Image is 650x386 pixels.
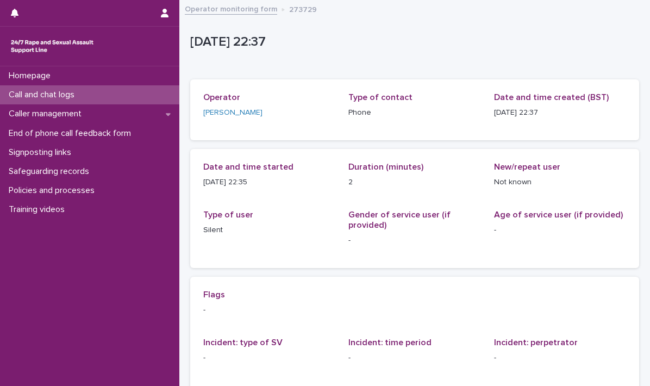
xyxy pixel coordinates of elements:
span: Duration (minutes) [348,163,423,171]
p: - [203,352,335,364]
p: - [348,352,480,364]
img: rhQMoQhaT3yELyF149Cw [9,35,96,57]
span: Age of service user (if provided) [494,210,623,219]
p: Signposting links [4,147,80,158]
span: Incident: time period [348,338,432,347]
p: End of phone call feedback form [4,128,140,139]
span: Type of user [203,210,253,219]
p: Safeguarding records [4,166,98,177]
p: - [494,352,626,364]
span: Flags [203,290,225,299]
p: Policies and processes [4,185,103,196]
p: Training videos [4,204,73,215]
p: Call and chat logs [4,90,83,100]
span: Type of contact [348,93,412,102]
span: New/repeat user [494,163,560,171]
p: Silent [203,225,335,236]
a: Operator monitoring form [185,2,277,15]
span: Date and time started [203,163,293,171]
p: Phone [348,107,480,119]
a: [PERSON_NAME] [203,107,262,119]
p: [DATE] 22:37 [190,34,635,50]
p: - [494,225,626,236]
p: - [348,235,480,246]
span: Incident: type of SV [203,338,283,347]
p: 2 [348,177,480,188]
p: 273729 [289,3,317,15]
p: [DATE] 22:37 [494,107,626,119]
span: Date and time created (BST) [494,93,609,102]
span: Gender of service user (if provided) [348,210,451,229]
p: Caller management [4,109,90,119]
p: Homepage [4,71,59,81]
p: - [203,304,626,316]
span: Operator [203,93,240,102]
span: Incident: perpetrator [494,338,578,347]
p: [DATE] 22:35 [203,177,335,188]
p: Not known [494,177,626,188]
